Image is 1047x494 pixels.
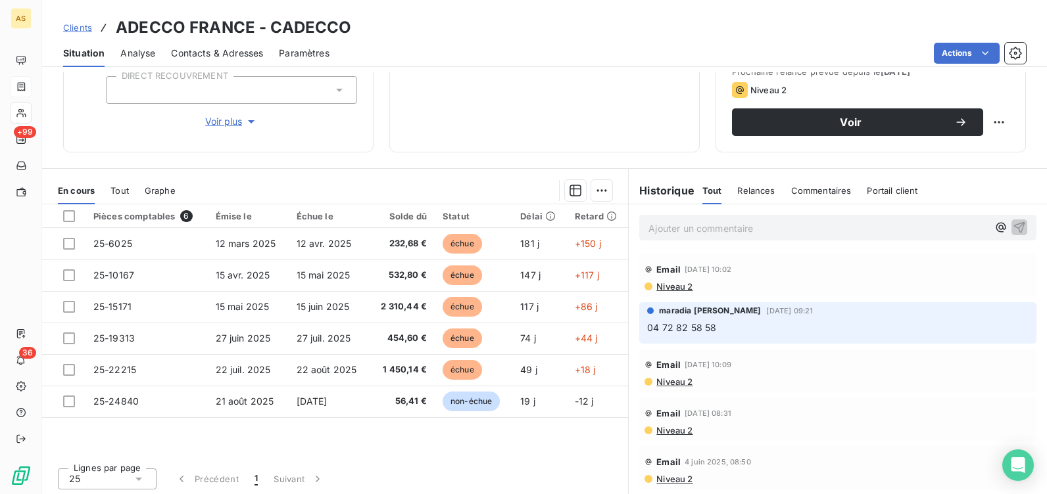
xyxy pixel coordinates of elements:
span: 22 août 2025 [297,364,357,375]
span: échue [443,234,482,254]
span: +117 j [575,269,599,281]
span: 27 juin 2025 [216,332,271,344]
span: échue [443,265,482,285]
span: 21 août 2025 [216,395,274,407]
span: +18 j [575,364,596,375]
span: Tout [702,185,722,196]
span: [DATE] 10:09 [685,361,731,369]
span: 15 mai 2025 [216,301,270,312]
span: 25-6025 [93,238,132,249]
div: Open Intercom Messenger [1002,449,1034,481]
div: Statut [443,211,504,221]
span: [DATE] 09:21 [766,307,813,315]
span: échue [443,328,482,348]
span: Niveau 2 [655,376,693,387]
div: Émise le [216,211,281,221]
span: Voir [748,117,954,127]
span: Niveau 2 [655,425,693,436]
span: En cours [58,185,95,196]
div: Échue le [297,211,362,221]
span: 74 j [520,332,536,344]
span: 12 avr. 2025 [297,238,352,249]
button: 1 [247,465,266,493]
span: Commentaires [791,185,852,196]
span: 117 j [520,301,539,312]
span: 532,80 € [377,269,427,282]
span: 1 [255,472,258,485]
div: Pièces comptables [93,210,200,222]
span: 25-19313 [93,332,135,344]
span: 4 juin 2025, 08:50 [685,458,751,466]
div: Solde dû [377,211,427,221]
span: Clients [63,22,92,33]
span: 56,41 € [377,395,427,408]
span: Graphe [145,185,176,196]
div: Retard [575,211,620,221]
span: 22 juil. 2025 [216,364,271,375]
span: 04 72 82 58 58 [647,322,716,333]
span: Email [656,359,681,370]
span: Niveau 2 [655,281,693,292]
span: 25-22215 [93,364,136,375]
span: Situation [63,47,105,60]
span: échue [443,297,482,317]
span: 15 mai 2025 [297,269,351,281]
span: 25 [69,472,80,485]
span: 15 avr. 2025 [216,269,270,281]
h3: ADECCO FRANCE - CADECCO [116,16,351,39]
span: 15 juin 2025 [297,301,350,312]
span: 27 juil. 2025 [297,332,351,344]
span: Email [656,264,681,275]
h6: Historique [629,183,694,198]
span: +86 j [575,301,598,312]
div: Délai [520,211,559,221]
button: Précédent [167,465,247,493]
span: Voir plus [205,115,258,128]
span: échue [443,360,482,380]
button: Actions [934,43,1000,64]
input: Ajouter une valeur [117,84,128,96]
span: 25-24840 [93,395,139,407]
span: Email [656,408,681,418]
span: Niveau 2 [750,85,787,95]
span: maradia [PERSON_NAME] [659,305,761,317]
span: 19 j [520,395,535,407]
span: non-échue [443,392,500,411]
img: Logo LeanPay [11,465,32,486]
span: 25-10167 [93,269,134,281]
a: Clients [63,21,92,34]
span: 147 j [520,269,541,281]
span: 36 [19,347,36,359]
span: 6 [180,210,192,222]
span: Contacts & Adresses [171,47,263,60]
span: [DATE] [297,395,328,407]
span: [DATE] 08:31 [685,409,731,417]
span: 12 mars 2025 [216,238,276,249]
div: AS [11,8,32,29]
span: Niveau 2 [655,474,693,484]
span: 232,68 € [377,237,427,250]
button: Voir plus [106,114,357,129]
span: Paramètres [279,47,329,60]
span: Analyse [120,47,155,60]
span: 25-15171 [93,301,132,312]
span: Portail client [867,185,917,196]
span: 1 450,14 € [377,363,427,376]
span: -12 j [575,395,594,407]
span: +150 j [575,238,601,249]
button: Voir [732,108,983,136]
span: Relances [737,185,775,196]
span: 2 310,44 € [377,300,427,313]
span: 181 j [520,238,539,249]
span: +44 j [575,332,598,344]
button: Suivant [266,465,332,493]
span: 49 j [520,364,537,375]
span: Tout [110,185,129,196]
span: 454,60 € [377,332,427,345]
span: +99 [14,126,36,138]
span: Email [656,457,681,467]
span: [DATE] 10:02 [685,265,731,273]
